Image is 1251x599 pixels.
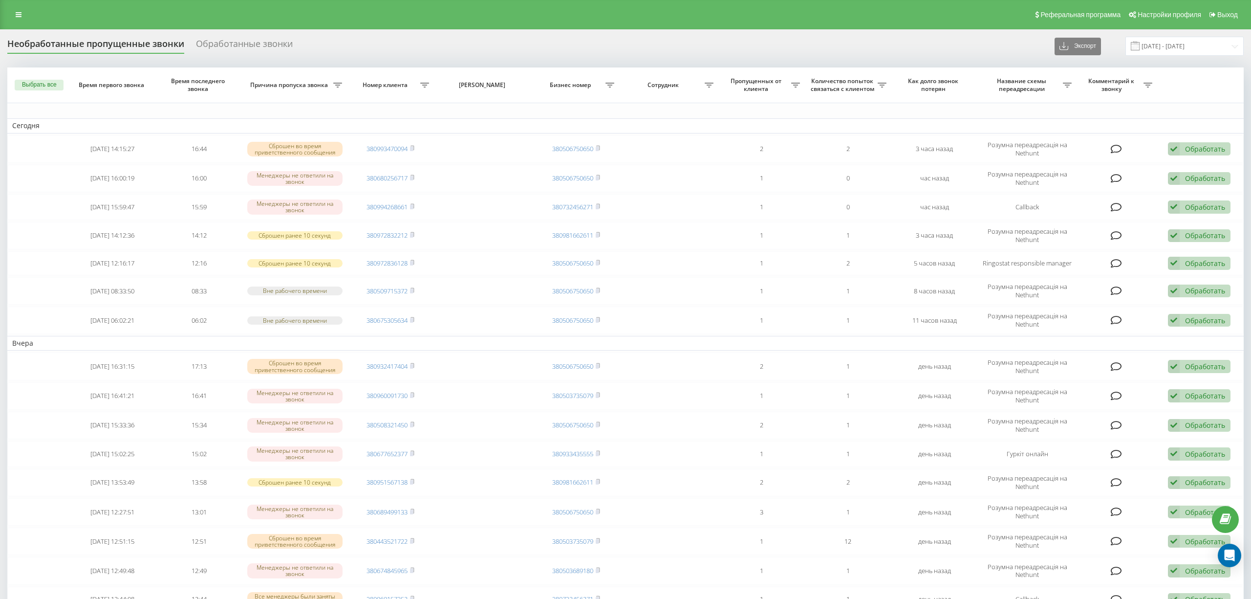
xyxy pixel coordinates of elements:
[247,316,343,325] div: Вне рабочего времени
[15,80,64,90] button: Выбрать все
[1185,231,1225,240] div: Обработать
[552,259,593,267] a: 380506750650
[552,566,593,575] a: 380503689180
[978,557,1077,584] td: Розумна переадресація на Nethunt
[156,498,242,526] td: 13:01
[891,412,978,439] td: день назад
[367,259,408,267] a: 380972836128
[718,353,805,380] td: 2
[1185,144,1225,154] div: Обработать
[69,412,156,439] td: [DATE] 15:33:36
[69,135,156,163] td: [DATE] 14:15:27
[978,382,1077,410] td: Розумна переадресація на Nethunt
[1040,11,1121,19] span: Реферальная программа
[891,441,978,467] td: день назад
[247,563,343,578] div: Менеджеры не ответили на звонок
[718,528,805,555] td: 1
[805,353,891,380] td: 1
[805,469,891,496] td: 2
[247,478,343,487] div: Сброшен ранее 10 секунд
[1218,544,1241,567] div: Open Intercom Messenger
[367,478,408,487] a: 380951567138
[891,557,978,584] td: день назад
[552,231,593,240] a: 380981662611
[247,505,343,519] div: Менеджеры не ответили на звонок
[805,251,891,275] td: 2
[69,353,156,380] td: [DATE] 16:31:15
[978,135,1077,163] td: Розумна переадресація на Nethunt
[552,144,593,153] a: 380506750650
[718,557,805,584] td: 1
[718,469,805,496] td: 2
[891,277,978,305] td: 8 часов назад
[367,391,408,400] a: 380960091730
[247,171,343,186] div: Менеджеры не ответили на звонок
[1138,11,1201,19] span: Настройки профиля
[156,165,242,192] td: 16:00
[718,382,805,410] td: 1
[552,362,593,371] a: 380506750650
[352,81,420,89] span: Номер клиента
[1185,478,1225,487] div: Обработать
[1185,259,1225,268] div: Обработать
[805,528,891,555] td: 12
[164,77,233,92] span: Время последнего звонка
[805,194,891,220] td: 0
[367,449,408,458] a: 380677652377
[156,277,242,305] td: 08:33
[552,316,593,325] a: 380506750650
[805,307,891,334] td: 1
[978,441,1077,467] td: Гуркіт онлайн
[367,508,408,516] a: 380689499133
[891,194,978,220] td: час назад
[805,557,891,584] td: 1
[1185,202,1225,212] div: Обработать
[891,498,978,526] td: день назад
[247,359,343,374] div: Сброшен во время приветственного сообщения
[1185,508,1225,517] div: Обработать
[156,557,242,584] td: 12:49
[1185,566,1225,576] div: Обработать
[552,508,593,516] a: 380506750650
[718,498,805,526] td: 3
[552,391,593,400] a: 380503735079
[805,222,891,249] td: 1
[891,135,978,163] td: 3 часа назад
[367,174,408,182] a: 380680256717
[983,77,1063,92] span: Название схемы переадресации
[538,81,605,89] span: Бизнес номер
[978,469,1077,496] td: Розумна переадресація на Nethunt
[156,307,242,334] td: 06:02
[69,277,156,305] td: [DATE] 08:33:50
[552,478,593,487] a: 380981662611
[552,287,593,295] a: 380506750650
[69,498,156,526] td: [DATE] 12:27:51
[805,277,891,305] td: 1
[7,118,1244,133] td: Сегодня
[7,39,184,54] div: Необработанные пропущенные звонки
[1185,316,1225,325] div: Обработать
[552,202,593,211] a: 380732456271
[247,418,343,433] div: Менеджеры не ответили на звонок
[367,566,408,575] a: 380674845965
[367,231,408,240] a: 380972832212
[69,557,156,584] td: [DATE] 12:49:48
[810,77,878,92] span: Количество попыток связаться с клиентом
[247,446,343,461] div: Менеджеры не ответили на звонок
[891,165,978,192] td: час назад
[156,251,242,275] td: 12:16
[718,165,805,192] td: 1
[69,307,156,334] td: [DATE] 06:02:21
[718,194,805,220] td: 1
[718,135,805,163] td: 2
[624,81,704,89] span: Сотрудник
[69,251,156,275] td: [DATE] 12:16:17
[978,498,1077,526] td: Розумна переадресація на Nethunt
[900,77,969,92] span: Как долго звонок потерян
[156,382,242,410] td: 16:41
[156,222,242,249] td: 14:12
[978,165,1077,192] td: Розумна переадресація на Nethunt
[723,77,791,92] span: Пропущенных от клиента
[1217,11,1238,19] span: Выход
[69,222,156,249] td: [DATE] 14:12:36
